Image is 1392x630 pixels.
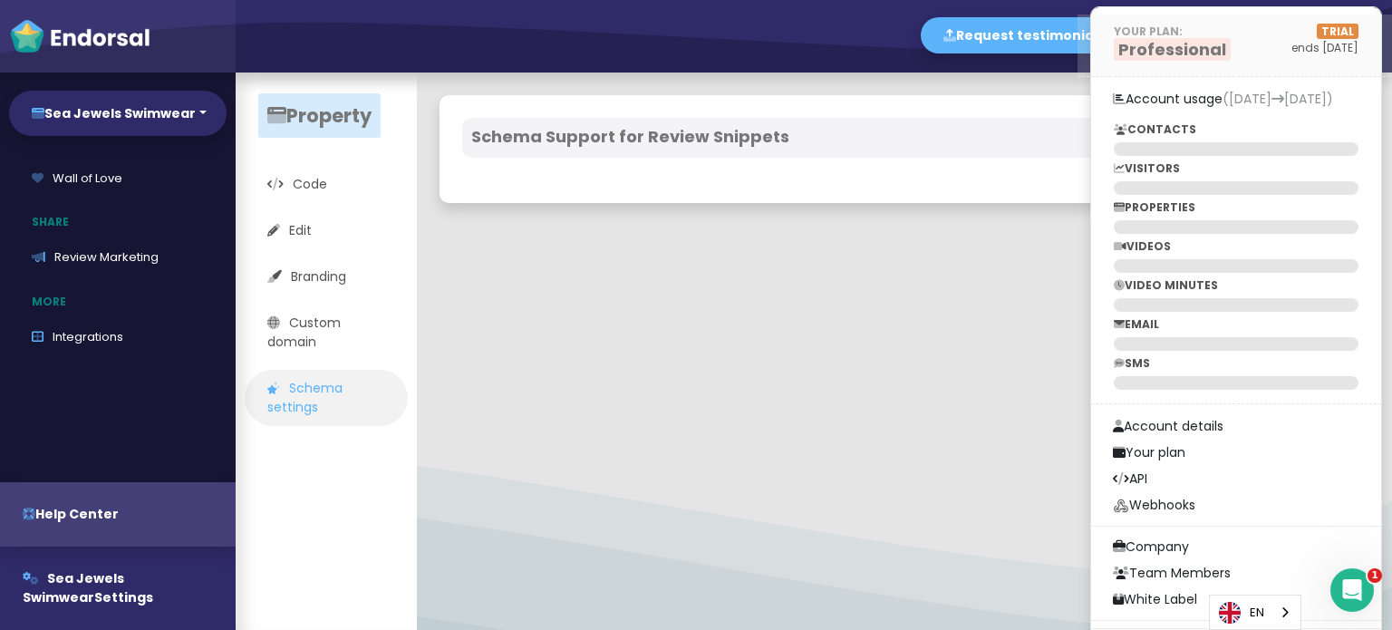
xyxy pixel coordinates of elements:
a: Branding [245,258,408,296]
span: Property [258,93,381,138]
button: Request testimonial [921,17,1120,53]
a: Code [245,166,408,203]
h4: Schema Support for Review Snippets [471,127,866,147]
span: 1 [1368,568,1382,583]
a: Account details [1091,413,1381,440]
p: VIDEOS [1114,238,1358,255]
iframe: Intercom live chat [1330,568,1374,612]
a: Company [1091,534,1381,560]
p: YOUR PLAN: [1114,24,1231,40]
span: TRIAL [1317,24,1358,39]
a: Account usage [1091,86,1381,112]
span: ([DATE] [DATE]) [1223,90,1333,108]
p: Share [9,205,236,239]
button: Sea Jewels Swimwear [9,91,227,136]
a: Wall of Love [9,160,227,197]
p: SMS [1114,355,1358,372]
p: More [9,285,236,319]
a: Custom domain [245,305,408,361]
span: Professional [1114,38,1231,61]
p: EMAIL [1114,316,1358,333]
a: Your plan [1091,440,1381,466]
p: VIDEO MINUTES [1114,277,1358,294]
p: ends [DATE] [1258,40,1358,56]
a: Team Members [1091,560,1381,586]
img: endorsal-logo-white@2x.png [9,18,150,54]
a: Review Marketing [9,239,227,276]
aside: Language selected: English [1209,595,1301,630]
a: White Label [1091,586,1381,613]
a: Edit [245,212,408,249]
div: Language [1209,595,1301,630]
a: EN [1210,596,1300,629]
p: PROPERTIES [1114,199,1358,216]
p: VISITORS [1114,160,1358,177]
p: CONTACTS [1114,121,1358,138]
span: Sea Jewels Swimwear [23,569,124,606]
a: Schema settings [245,370,408,426]
a: API [1091,466,1381,492]
a: Integrations [9,319,227,355]
a: Webhooks [1091,492,1381,519]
